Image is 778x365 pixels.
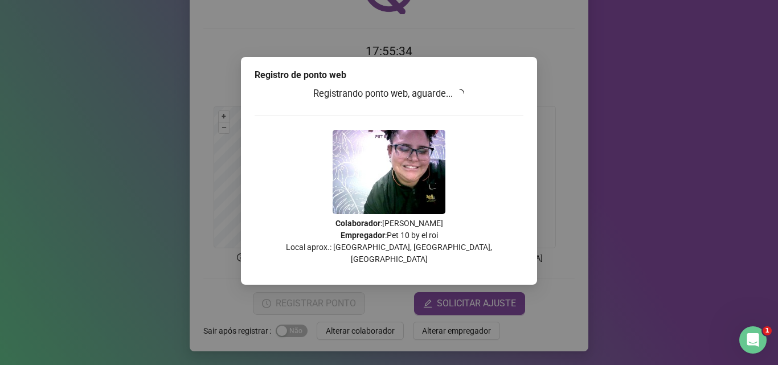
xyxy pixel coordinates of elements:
[335,219,380,228] strong: Colaborador
[255,68,523,82] div: Registro de ponto web
[341,231,385,240] strong: Empregador
[255,87,523,101] h3: Registrando ponto web, aguarde...
[255,218,523,265] p: : [PERSON_NAME] : Pet 10 by el roi Local aprox.: [GEOGRAPHIC_DATA], [GEOGRAPHIC_DATA], [GEOGRAPHI...
[763,326,772,335] span: 1
[453,87,466,100] span: loading
[739,326,767,354] iframe: Intercom live chat
[333,130,445,214] img: 9k=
